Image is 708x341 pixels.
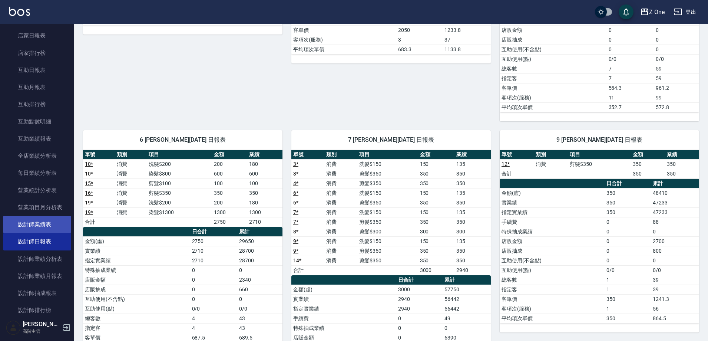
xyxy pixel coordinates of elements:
[500,150,699,179] table: a dense table
[147,169,212,178] td: 染髮$800
[83,246,190,256] td: 實業績
[237,304,282,314] td: 0/0
[324,188,357,198] td: 消費
[190,227,237,237] th: 日合計
[500,217,605,227] td: 手續費
[651,188,699,198] td: 48410
[147,178,212,188] td: 剪髮$100
[324,207,357,217] td: 消費
[247,178,282,188] td: 100
[212,188,247,198] td: 350
[147,207,212,217] td: 染髮$1300
[3,79,71,96] a: 互助月報表
[83,150,282,227] table: a dense table
[443,35,491,45] td: 37
[500,35,607,45] td: 店販抽成
[607,45,654,54] td: 0
[500,150,534,160] th: 單號
[83,323,190,333] td: 指定客
[454,246,491,256] td: 350
[190,246,237,256] td: 2710
[324,169,357,178] td: 消費
[9,7,30,16] img: Logo
[357,159,418,169] td: 洗髮$150
[357,188,418,198] td: 洗髮$150
[147,159,212,169] td: 洗髮$200
[418,150,454,160] th: 金額
[83,314,190,323] td: 總客數
[324,217,357,227] td: 消費
[605,217,651,227] td: 0
[607,64,654,73] td: 7
[605,275,651,285] td: 1
[291,285,396,294] td: 金額(虛)
[654,25,699,35] td: 0
[443,25,491,35] td: 1233.8
[190,285,237,294] td: 0
[357,256,418,265] td: 剪髮$350
[631,150,665,160] th: 金額
[83,150,115,160] th: 單號
[443,285,491,294] td: 57750
[83,294,190,304] td: 互助使用(不含點)
[500,93,607,102] td: 客項次(服務)
[83,275,190,285] td: 店販金額
[443,314,491,323] td: 49
[500,256,605,265] td: 互助使用(不含點)
[324,159,357,169] td: 消費
[212,159,247,169] td: 200
[115,169,147,178] td: 消費
[324,236,357,246] td: 消費
[291,294,396,304] td: 實業績
[418,159,454,169] td: 150
[500,304,605,314] td: 客項次(服務)
[291,25,396,35] td: 客單價
[291,265,324,275] td: 合計
[237,275,282,285] td: 2340
[654,45,699,54] td: 0
[500,83,607,93] td: 客單價
[651,198,699,207] td: 47233
[500,236,605,246] td: 店販金額
[418,227,454,236] td: 300
[651,314,699,323] td: 864.5
[418,265,454,275] td: 3000
[418,207,454,217] td: 150
[500,45,607,54] td: 互助使用(不含點)
[3,302,71,319] a: 設計師排行榜
[291,314,396,323] td: 手續費
[237,314,282,323] td: 43
[418,178,454,188] td: 350
[237,294,282,304] td: 0
[443,275,491,285] th: 累計
[190,236,237,246] td: 2750
[83,256,190,265] td: 指定實業績
[324,256,357,265] td: 消費
[357,178,418,188] td: 剪髮$350
[247,207,282,217] td: 1300
[454,178,491,188] td: 350
[147,188,212,198] td: 剪髮$350
[237,246,282,256] td: 28700
[605,265,651,275] td: 0/0
[500,169,534,178] td: 合計
[357,217,418,227] td: 剪髮$350
[568,150,631,160] th: 項目
[3,96,71,113] a: 互助排行榜
[605,246,651,256] td: 0
[247,217,282,227] td: 2710
[454,256,491,265] td: 350
[357,198,418,207] td: 剪髮$350
[605,285,651,294] td: 1
[237,265,282,275] td: 0
[3,216,71,233] a: 設計師業績表
[291,150,491,275] table: a dense table
[212,150,247,160] th: 金額
[500,179,699,324] table: a dense table
[654,73,699,83] td: 59
[291,304,396,314] td: 指定實業績
[396,35,443,45] td: 3
[500,198,605,207] td: 實業績
[92,136,274,144] span: 6 [PERSON_NAME][DATE] 日報表
[605,236,651,246] td: 0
